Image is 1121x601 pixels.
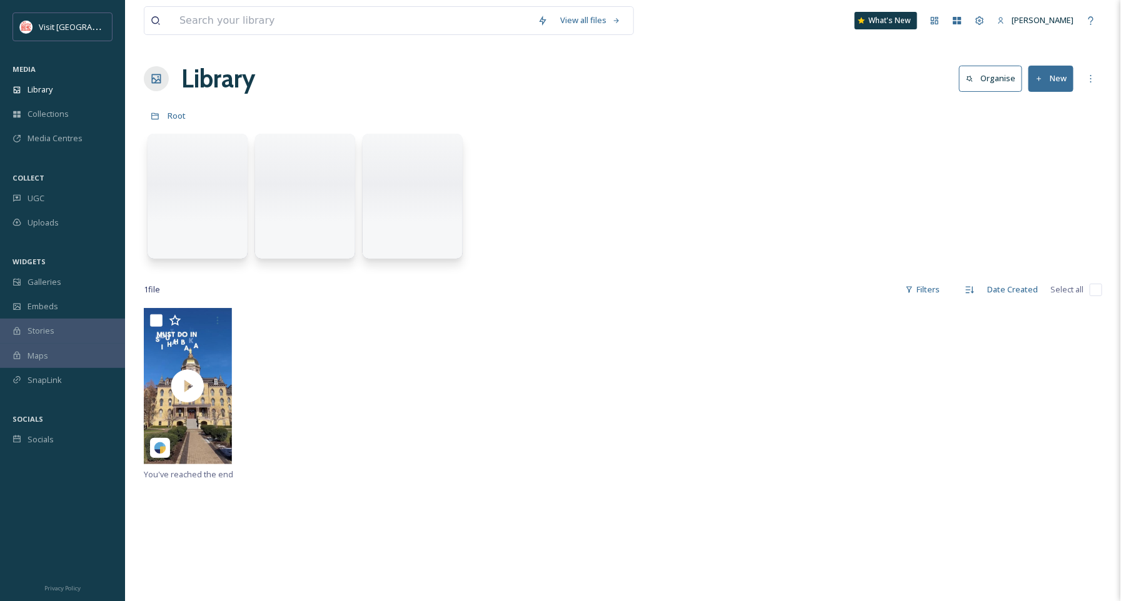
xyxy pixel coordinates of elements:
[28,350,48,362] span: Maps
[168,110,186,121] span: Root
[28,217,59,229] span: Uploads
[44,580,81,595] a: Privacy Policy
[13,414,43,424] span: SOCIALS
[28,108,69,120] span: Collections
[28,300,58,312] span: Embeds
[1012,14,1073,26] span: [PERSON_NAME]
[959,66,1022,91] button: Organise
[168,108,186,123] a: Root
[28,84,53,96] span: Library
[554,8,627,32] a: View all files
[28,132,83,144] span: Media Centres
[899,277,946,302] div: Filters
[13,173,44,182] span: COLLECT
[144,469,233,480] span: You've reached the end
[28,192,44,204] span: UGC
[1028,66,1073,91] button: New
[981,277,1044,302] div: Date Created
[144,284,160,296] span: 1 file
[855,12,917,29] a: What's New
[13,257,46,266] span: WIDGETS
[144,308,232,464] img: thumbnail
[181,60,255,97] a: Library
[173,7,531,34] input: Search your library
[44,584,81,592] span: Privacy Policy
[28,325,54,337] span: Stories
[1050,284,1083,296] span: Select all
[39,21,136,32] span: Visit [GEOGRAPHIC_DATA]
[28,434,54,445] span: Socials
[28,374,62,386] span: SnapLink
[28,276,61,288] span: Galleries
[20,21,33,33] img: vsbm-stackedMISH_CMYKlogo2017.jpg
[991,8,1080,32] a: [PERSON_NAME]
[13,64,36,74] span: MEDIA
[154,442,166,454] img: snapsea-logo.png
